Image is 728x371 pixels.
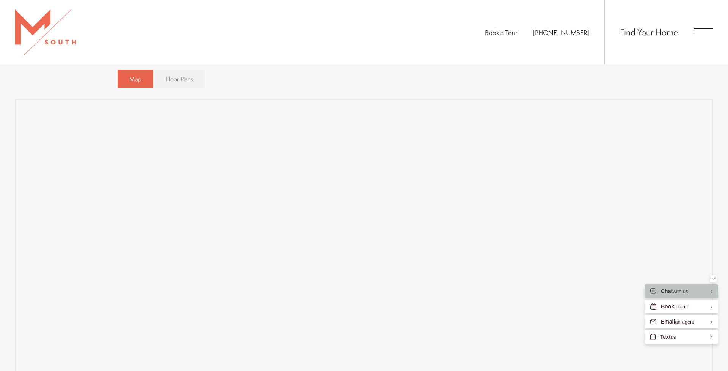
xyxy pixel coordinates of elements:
a: Call Us at 813-570-8014 [533,28,589,37]
span: [PHONE_NUMBER] [533,28,589,37]
a: Book a Tour [485,28,517,37]
a: Find Your Home [620,26,678,38]
span: Map [129,75,141,84]
img: MSouth [15,9,76,55]
span: Floor Plans [166,75,193,84]
button: Open Menu [694,28,713,35]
